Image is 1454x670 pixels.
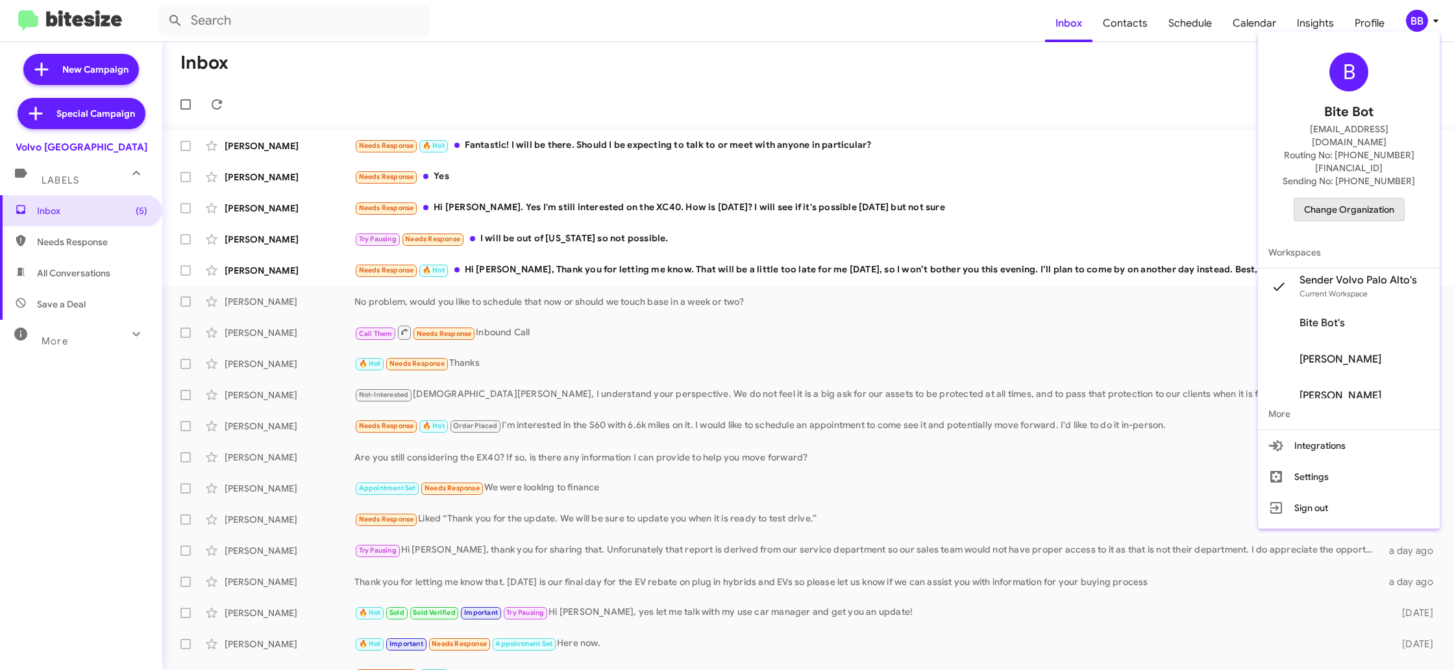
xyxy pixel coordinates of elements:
span: More [1258,398,1440,429]
span: [EMAIL_ADDRESS][DOMAIN_NAME] [1274,123,1424,149]
span: [PERSON_NAME] [1300,389,1381,402]
span: Bite Bot's [1300,317,1345,329]
span: Sender Volvo Palo Alto's [1300,274,1417,287]
span: Workspaces [1258,237,1440,268]
span: [PERSON_NAME] [1300,353,1381,366]
span: Change Organization [1304,198,1394,221]
span: Sending No: [PHONE_NUMBER] [1283,174,1415,187]
button: Settings [1258,461,1440,492]
button: Change Organization [1294,198,1405,221]
div: B [1329,53,1368,91]
span: Bite Bot [1324,102,1374,123]
button: Integrations [1258,430,1440,461]
span: Routing No: [PHONE_NUMBER][FINANCIAL_ID] [1274,149,1424,174]
button: Sign out [1258,492,1440,523]
span: Current Workspace [1300,289,1368,298]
